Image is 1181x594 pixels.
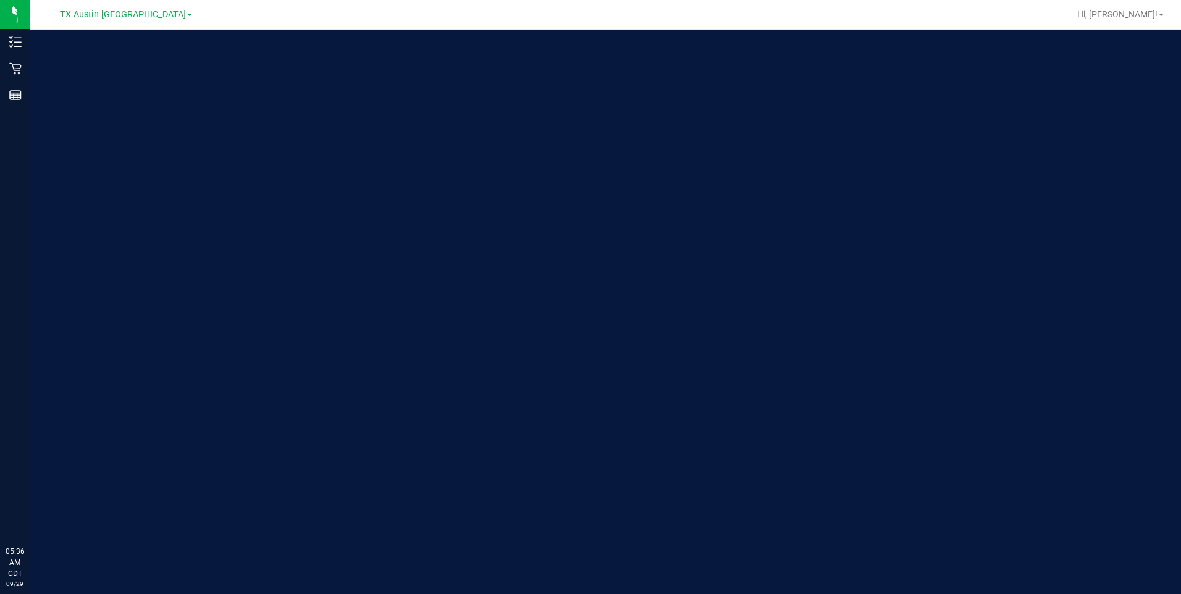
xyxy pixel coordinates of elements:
span: Hi, [PERSON_NAME]! [1077,9,1158,19]
inline-svg: Retail [9,62,22,75]
span: TX Austin [GEOGRAPHIC_DATA] [60,9,186,20]
inline-svg: Reports [9,89,22,101]
p: 05:36 AM CDT [6,546,24,579]
p: 09/29 [6,579,24,588]
inline-svg: Inventory [9,36,22,48]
